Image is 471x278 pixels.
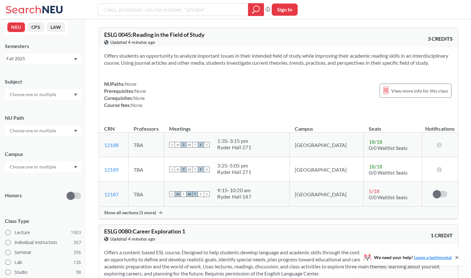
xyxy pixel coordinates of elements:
span: 0/0 Waitlist Seats [369,169,408,176]
span: 98 [76,269,81,276]
span: W [186,191,192,197]
span: 1903 [71,229,81,236]
div: Ryder Hall 147 [217,193,251,200]
svg: magnifying glass [252,5,260,14]
a: 12187 [104,191,119,197]
div: Subject [5,78,81,85]
svg: Dropdown arrow [74,166,77,168]
div: magnifying glass [248,3,264,16]
input: Class, professor, course number, "phrase" [103,4,244,15]
span: ESLG 0080 : Career Exploration 1 [104,228,185,235]
section: Offers students an opportunity to analyze important issues in their intended field of study while... [104,52,453,66]
div: Ryder Hall 271 [217,169,251,175]
td: TBA [128,133,164,157]
a: 12189 [104,167,119,173]
td: [GEOGRAPHIC_DATA] [290,133,364,157]
svg: Dropdown arrow [74,130,77,132]
span: 1 CREDIT [431,232,453,239]
span: F [198,167,204,172]
span: T [192,191,198,197]
td: [GEOGRAPHIC_DATA] [290,182,364,207]
button: CPS [28,22,44,32]
div: Campus [5,151,81,158]
span: M [175,191,181,197]
div: Ryder Hall 271 [217,144,251,151]
span: S [169,167,175,172]
div: Semesters [5,43,81,50]
div: NU Path [5,114,81,121]
span: 5 / 18 [369,188,379,194]
span: W [186,142,192,148]
th: Campus [290,119,364,133]
span: S [169,142,175,148]
span: 296 [73,249,81,256]
span: F [198,191,204,197]
button: LAW [47,22,65,32]
span: None [135,88,146,94]
span: M [175,142,181,148]
div: Show all sections (1 more) [99,207,458,219]
section: Offers a content-based ESL course. Designed to help students develop language and academic skills... [104,249,453,277]
span: S [204,191,210,197]
th: Seats [364,119,422,133]
div: Fall 2025Dropdown arrow [5,53,81,64]
span: None [133,95,145,101]
label: Lecture [5,228,81,237]
span: S [169,191,175,197]
button: Sign In [272,4,298,16]
input: Choose one or multiple [6,91,60,98]
td: TBA [128,157,164,182]
th: Meetings [164,119,290,133]
div: 3:25 - 5:05 pm [217,162,251,169]
div: Dropdown arrow [5,89,81,100]
span: 0/0 Waitlist Seats [369,145,408,151]
div: Dropdown arrow [5,125,81,136]
p: Honors [5,192,22,199]
a: Leave a testimonial [414,255,452,260]
span: View more info for this class [391,87,448,95]
span: 307 [73,239,81,246]
span: T [192,167,198,172]
span: T [181,191,186,197]
input: Choose one or multiple [6,163,60,171]
span: 18 / 18 [369,139,382,145]
svg: Dropdown arrow [74,94,77,96]
input: Choose one or multiple [6,127,60,135]
span: T [181,167,186,172]
label: Studio [5,268,81,276]
div: 1:35 - 3:15 pm [217,138,251,144]
div: 9:15 - 10:20 am [217,187,251,193]
label: Seminar [5,248,81,257]
div: Dropdown arrow [5,161,81,172]
span: 18 / 18 [369,163,382,169]
div: CRN [104,125,115,132]
span: 126 [73,259,81,266]
label: Individual Instruction [5,238,81,247]
span: S [204,142,210,148]
label: Lab [5,258,81,266]
span: We need your help! [374,255,452,260]
span: F [198,142,204,148]
span: ESLG 0045 : Reading in the Field of Study [104,31,205,38]
td: [GEOGRAPHIC_DATA] [290,157,364,182]
a: 12188 [104,142,119,148]
span: T [181,142,186,148]
span: 3 CREDITS [428,35,453,42]
span: None [125,81,136,87]
span: M [175,167,181,172]
span: Updated 4 minutes ago [110,235,155,242]
th: Notifications [422,119,458,133]
button: NEU [7,22,25,32]
span: T [192,142,198,148]
td: TBA [128,182,164,207]
div: Fall 2025 [6,55,73,62]
span: Updated 4 minutes ago [110,39,155,46]
span: W [186,167,192,172]
span: None [131,102,143,108]
span: 0/0 Waitlist Seats [369,194,408,200]
div: NUPaths: Prerequisites: Corequisites: Course fees: [104,80,146,109]
span: S [204,167,210,172]
span: Class Type [5,217,81,225]
svg: Dropdown arrow [74,58,77,61]
span: Show all sections (1 more) [104,210,156,216]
